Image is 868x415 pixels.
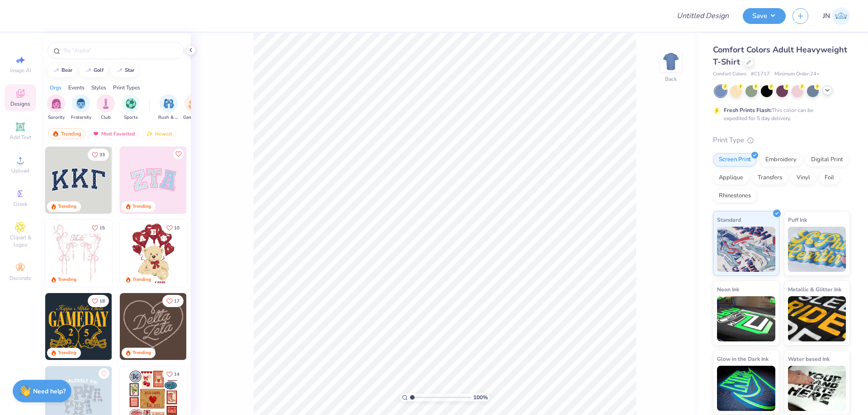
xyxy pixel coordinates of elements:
[162,295,184,307] button: Like
[125,68,134,73] div: star
[45,147,112,214] img: 3b9aba4f-e317-4aa7-a679-c95a879539bd
[164,98,174,109] img: Rush & Bid Image
[99,153,105,157] span: 33
[713,44,847,67] span: Comfort Colors Adult Heavyweight T-Shirt
[120,147,187,214] img: 9980f5e8-e6a1-4b4a-8839-2b0e9349023c
[132,350,151,356] div: Trending
[10,67,31,74] span: Image AI
[85,68,92,73] img: trend_line.gif
[52,68,60,73] img: trend_line.gif
[45,220,112,287] img: 83dda5b0-2158-48ca-832c-f6b4ef4c4536
[142,128,176,139] div: Newest
[88,295,109,307] button: Like
[48,128,85,139] div: Trending
[112,220,179,287] img: d12a98c7-f0f7-4345-bf3a-b9f1b718b86e
[759,153,802,167] div: Embroidery
[10,100,30,107] span: Designs
[120,293,187,360] img: 12710c6a-dcc0-49ce-8688-7fe8d5f96fe2
[58,350,76,356] div: Trending
[112,147,179,214] img: edfb13fc-0e43-44eb-bea2-bf7fc0dd67f9
[71,94,91,121] div: filter for Fraternity
[717,215,741,224] span: Standard
[791,171,816,185] div: Vinyl
[774,70,820,78] span: Minimum Order: 24 +
[717,227,775,272] img: Standard
[58,276,76,283] div: Trending
[713,70,746,78] span: Comfort Colors
[71,114,91,121] span: Fraternity
[788,354,830,364] span: Water based Ink
[14,201,28,208] span: Greek
[162,368,184,380] button: Like
[183,114,204,121] span: Game Day
[92,131,99,137] img: most_fav.gif
[717,284,739,294] span: Neon Ink
[111,64,138,77] button: star
[50,84,61,92] div: Orgs
[805,153,849,167] div: Digital Print
[173,149,184,159] button: Like
[132,276,151,283] div: Trending
[76,98,86,109] img: Fraternity Image
[724,106,835,122] div: This color can be expedited for 5 day delivery.
[45,293,112,360] img: b8819b5f-dd70-42f8-b218-32dd770f7b03
[101,114,111,121] span: Club
[670,7,736,25] input: Untitled Design
[146,131,153,137] img: Newest.gif
[97,94,115,121] button: filter button
[126,98,136,109] img: Sports Image
[823,11,830,21] span: JN
[743,8,786,24] button: Save
[713,171,749,185] div: Applique
[713,189,757,203] div: Rhinestones
[9,134,31,141] span: Add Text
[112,293,179,360] img: 2b704b5a-84f6-4980-8295-53d958423ff9
[116,68,123,73] img: trend_line.gif
[788,296,846,341] img: Metallic & Glitter Ink
[158,94,179,121] div: filter for Rush & Bid
[174,372,179,377] span: 14
[724,107,772,114] strong: Fresh Prints Flash:
[186,147,253,214] img: 5ee11766-d822-42f5-ad4e-763472bf8dcf
[788,284,841,294] span: Metallic & Glitter Ink
[88,149,109,161] button: Like
[189,98,199,109] img: Game Day Image
[717,354,769,364] span: Glow in the Dark Ink
[68,84,85,92] div: Events
[48,114,65,121] span: Sorority
[94,68,104,73] div: golf
[823,7,850,25] a: JN
[99,368,109,379] button: Like
[713,153,757,167] div: Screen Print
[788,227,846,272] img: Puff Ink
[751,70,770,78] span: # C1717
[788,366,846,411] img: Water based Ink
[120,220,187,287] img: 587403a7-0594-4a7f-b2bd-0ca67a3ff8dd
[788,215,807,224] span: Puff Ink
[88,222,109,234] button: Like
[47,64,76,77] button: bear
[52,131,59,137] img: trending.gif
[47,94,65,121] button: filter button
[71,94,91,121] button: filter button
[662,52,680,70] img: Back
[88,128,139,139] div: Most Favorited
[122,94,140,121] button: filter button
[11,167,29,174] span: Upload
[99,299,105,303] span: 18
[47,94,65,121] div: filter for Sorority
[174,226,179,230] span: 10
[97,94,115,121] div: filter for Club
[665,75,677,83] div: Back
[174,299,179,303] span: 17
[132,203,151,210] div: Trending
[717,296,775,341] img: Neon Ink
[158,94,179,121] button: filter button
[713,135,850,145] div: Print Type
[473,393,488,401] span: 100 %
[124,114,138,121] span: Sports
[183,94,204,121] button: filter button
[183,94,204,121] div: filter for Game Day
[58,203,76,210] div: Trending
[158,114,179,121] span: Rush & Bid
